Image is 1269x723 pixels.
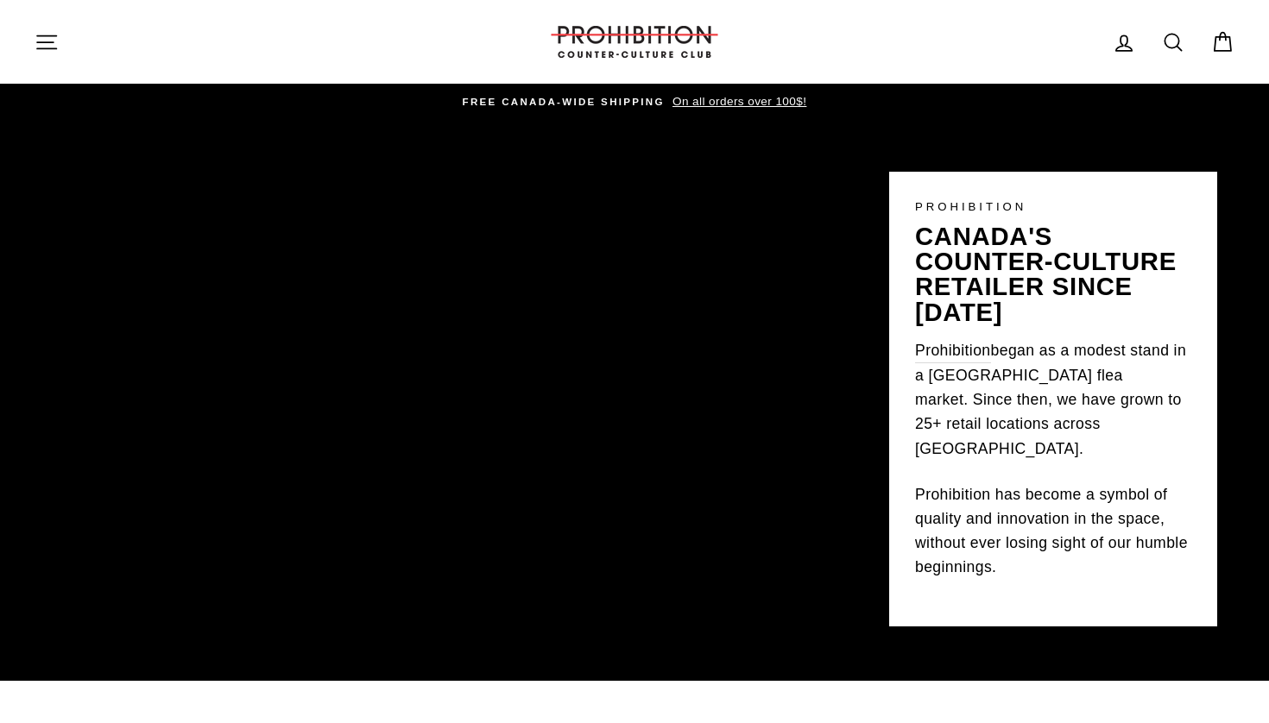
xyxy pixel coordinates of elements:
[39,92,1230,111] a: FREE CANADA-WIDE SHIPPING On all orders over 100$!
[668,95,806,108] span: On all orders over 100$!
[463,97,665,107] span: FREE CANADA-WIDE SHIPPING
[915,338,991,363] a: Prohibition
[915,198,1191,216] p: PROHIBITION
[915,482,1191,580] p: Prohibition has become a symbol of quality and innovation in the space, without ever losing sight...
[548,26,721,58] img: PROHIBITION COUNTER-CULTURE CLUB
[915,224,1191,325] p: canada's counter-culture retailer since [DATE]
[915,338,1191,461] p: began as a modest stand in a [GEOGRAPHIC_DATA] flea market. Since then, we have grown to 25+ reta...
